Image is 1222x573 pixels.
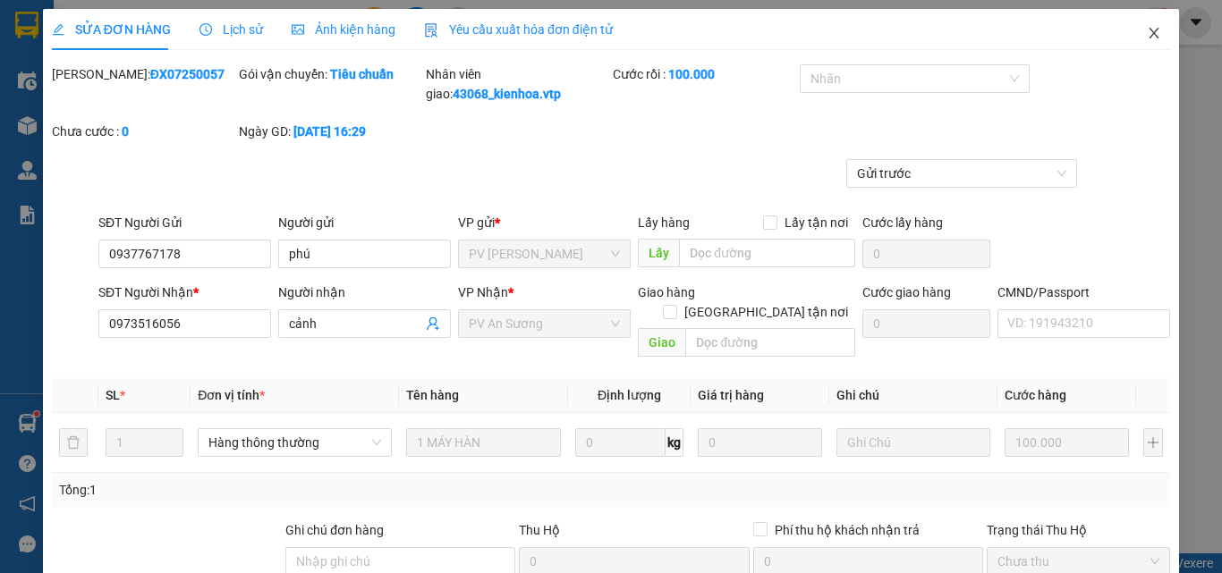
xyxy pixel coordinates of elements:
[1143,428,1164,457] button: plus
[293,124,366,139] b: [DATE] 16:29
[199,23,212,36] span: clock-circle
[997,282,1170,302] div: CMND/Passport
[98,282,271,302] div: SĐT Người Nhận
[424,22,613,37] span: Yêu cầu xuất hóa đơn điện tử
[638,328,685,357] span: Giao
[292,22,395,37] span: Ảnh kiện hàng
[862,309,990,338] input: Cước giao hàng
[469,310,620,337] span: PV An Sương
[453,87,561,101] b: 43068_kienhoa.vtp
[638,285,695,299] span: Giao hàng
[406,388,459,402] span: Tên hàng
[777,213,855,232] span: Lấy tận nơi
[677,302,855,322] span: [GEOGRAPHIC_DATA] tận nơi
[679,239,855,267] input: Dọc đường
[598,388,661,402] span: Định lượng
[685,328,855,357] input: Dọc đường
[406,428,561,457] input: VD: Bàn, Ghế
[469,240,620,267] span: PV Đức Xuyên
[424,23,438,38] img: icon
[519,523,560,537] span: Thu Hộ
[98,213,271,232] div: SĐT Người Gửi
[426,316,440,331] span: user-add
[862,285,951,299] label: Cước giao hàng
[278,282,451,302] div: Người nhận
[59,480,473,500] div: Tổng: 1
[52,23,64,36] span: edit
[857,160,1065,187] span: Gửi trước
[862,240,990,268] input: Cước lấy hàng
[862,215,943,230] label: Cước lấy hàng
[106,388,120,402] span: SL
[698,388,764,402] span: Giá trị hàng
[150,67,225,81] b: ĐX07250057
[698,428,821,457] input: 0
[122,124,129,139] b: 0
[1005,428,1128,457] input: 0
[666,428,683,457] span: kg
[987,520,1170,540] div: Trạng thái Thu Hộ
[768,520,927,540] span: Phí thu hộ khách nhận trả
[52,22,171,37] span: SỬA ĐƠN HÀNG
[668,67,715,81] b: 100.000
[1005,388,1066,402] span: Cước hàng
[1129,9,1179,59] button: Close
[239,122,422,141] div: Ngày GD:
[208,429,381,456] span: Hàng thông thường
[52,122,235,141] div: Chưa cước :
[458,213,631,232] div: VP gửi
[239,64,422,84] div: Gói vận chuyển:
[285,523,384,537] label: Ghi chú đơn hàng
[1147,26,1161,40] span: close
[278,213,451,232] div: Người gửi
[613,64,796,84] div: Cước rồi :
[829,378,998,413] th: Ghi chú
[292,23,304,36] span: picture
[426,64,609,104] div: Nhân viên giao:
[458,285,508,299] span: VP Nhận
[638,215,690,230] span: Lấy hàng
[199,22,263,37] span: Lịch sử
[836,428,991,457] input: Ghi Chú
[638,239,679,267] span: Lấy
[330,67,394,81] b: Tiêu chuẩn
[52,64,235,84] div: [PERSON_NAME]:
[59,428,88,457] button: delete
[198,388,265,402] span: Đơn vị tính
